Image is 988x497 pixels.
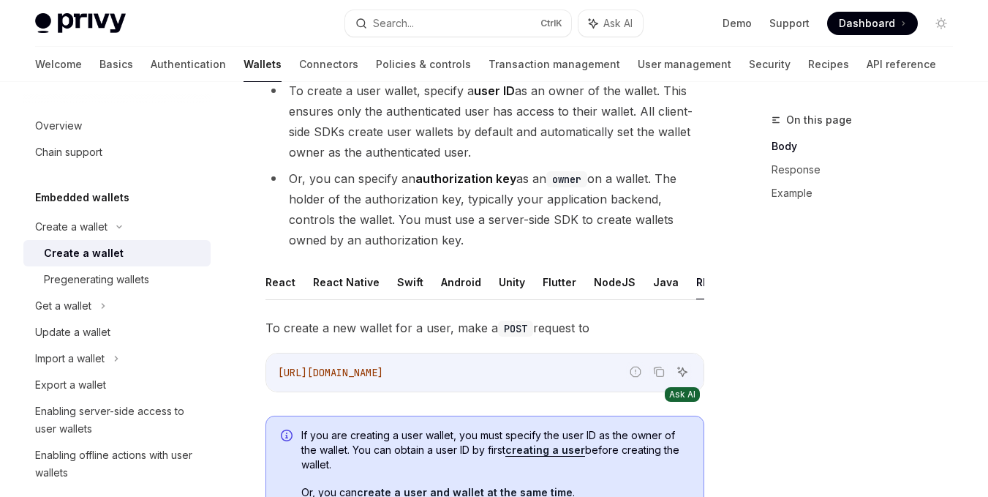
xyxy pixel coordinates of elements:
[696,265,742,299] button: REST API
[265,81,704,162] li: To create a user wallet, specify a as an owner of the wallet. This ensures only the authenticated...
[44,244,124,262] div: Create a wallet
[578,10,643,37] button: Ask AI
[23,240,211,266] a: Create a wallet
[299,47,358,82] a: Connectors
[653,265,679,299] button: Java
[929,12,953,35] button: Toggle dark mode
[373,15,414,32] div: Search...
[505,444,585,457] a: creating a user
[23,139,211,165] a: Chain support
[772,182,965,205] a: Example
[23,372,211,398] a: Export a wallet
[99,47,133,82] a: Basics
[35,218,108,236] div: Create a wallet
[23,266,211,293] a: Pregenerating wallets
[345,10,572,37] button: Search...CtrlK
[35,117,82,135] div: Overview
[397,265,423,299] button: Swift
[23,398,211,442] a: Enabling server-side access to user wallets
[626,362,645,381] button: Report incorrect code
[23,113,211,139] a: Overview
[786,111,852,129] span: On this page
[441,265,481,299] button: Android
[35,189,129,206] h5: Embedded wallets
[665,387,700,402] div: Ask AI
[301,428,689,472] span: If you are creating a user wallet, you must specify the user ID as the owner of the wallet. You c...
[281,430,295,444] svg: Info
[772,135,965,158] a: Body
[415,171,516,186] strong: authorization key
[808,47,849,82] a: Recipes
[474,83,515,98] strong: user ID
[265,265,295,299] button: React
[313,265,380,299] button: React Native
[23,442,211,486] a: Enabling offline actions with user wallets
[35,297,91,315] div: Get a wallet
[376,47,471,82] a: Policies & controls
[35,143,102,161] div: Chain support
[839,16,895,31] span: Dashboard
[35,324,110,341] div: Update a wallet
[546,171,587,187] code: owner
[603,16,633,31] span: Ask AI
[35,446,202,482] div: Enabling offline actions with user wallets
[499,265,525,299] button: Unity
[594,265,636,299] button: NodeJS
[772,158,965,182] a: Response
[151,47,226,82] a: Authentication
[35,403,202,438] div: Enabling server-side access to user wallets
[498,321,533,337] code: POST
[867,47,936,82] a: API reference
[35,350,105,367] div: Import a wallet
[489,47,620,82] a: Transaction management
[543,265,576,299] button: Flutter
[278,366,383,379] span: [URL][DOMAIN_NAME]
[244,47,282,82] a: Wallets
[723,16,752,31] a: Demo
[749,47,791,82] a: Security
[769,16,810,31] a: Support
[540,18,562,29] span: Ctrl K
[649,362,668,381] button: Copy the contents from the code block
[265,318,704,338] span: To create a new wallet for a user, make a request to
[23,319,211,345] a: Update a wallet
[638,47,731,82] a: User management
[673,362,692,381] button: Ask AI
[44,271,149,288] div: Pregenerating wallets
[35,13,126,34] img: light logo
[35,47,82,82] a: Welcome
[827,12,918,35] a: Dashboard
[35,376,106,394] div: Export a wallet
[265,168,704,250] li: Or, you can specify an as an on a wallet. The holder of the authorization key, typically your app...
